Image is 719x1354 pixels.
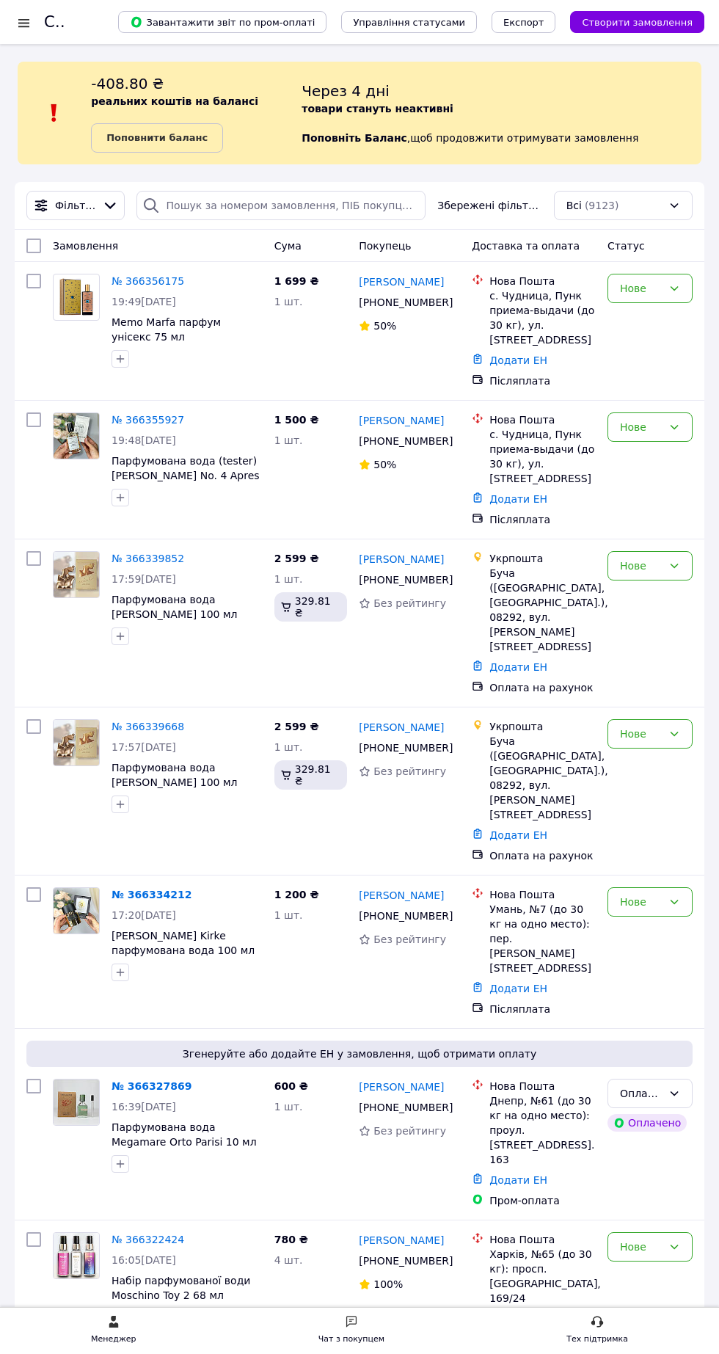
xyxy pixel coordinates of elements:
span: 16:05[DATE] [112,1254,176,1266]
div: Укрпошта [489,719,596,734]
div: Харків, №65 (до 30 кг): просп. [GEOGRAPHIC_DATA], 169/24 [489,1247,596,1306]
div: Оплачено [620,1085,663,1102]
span: 16:39[DATE] [112,1101,176,1113]
a: Додати ЕН [489,829,547,841]
div: [PHONE_NUMBER] [356,1251,449,1271]
button: Створити замовлення [570,11,704,33]
a: Фото товару [53,1079,100,1126]
span: 1 шт. [274,434,303,446]
span: Memo Marfa парфум унісекс 75 мл [112,316,221,343]
a: Парфумована вода (tester) [PERSON_NAME] No. 4 Apres l'Amour 100 мл [112,455,260,496]
a: № 366334212 [112,889,191,900]
div: Нова Пошта [489,412,596,427]
span: 17:57[DATE] [112,741,176,753]
a: Створити замовлення [555,15,704,27]
a: Фото товару [53,1232,100,1279]
div: Пром-оплата [489,1193,596,1208]
div: Оплата на рахунок [489,848,596,863]
span: Всі [566,198,582,213]
span: Згенеруйте або додайте ЕН у замовлення, щоб отримати оплату [32,1047,687,1061]
span: 17:59[DATE] [112,573,176,585]
span: Покупець [359,240,411,252]
a: Додати ЕН [489,983,547,994]
span: 2 599 ₴ [274,721,319,732]
span: Без рейтингу [373,765,446,777]
a: № 366355927 [112,414,184,426]
div: Нова Пошта [489,887,596,902]
a: [PERSON_NAME] [359,552,444,567]
a: Додати ЕН [489,661,547,673]
a: [PERSON_NAME] [359,413,444,428]
span: Створити замовлення [582,17,693,28]
div: [PHONE_NUMBER] [356,569,449,590]
div: 329.81 ₴ [274,760,348,790]
span: 1 500 ₴ [274,414,319,426]
span: 50% [373,320,396,332]
div: Нове [620,1239,663,1255]
div: Нова Пошта [489,274,596,288]
b: реальних коштів на балансі [91,95,258,107]
img: Фото товару [54,277,99,318]
b: Поповніть Баланс [302,132,407,144]
span: 100% [373,1278,403,1290]
a: Фото товару [53,274,100,321]
span: Без рейтингу [373,1125,446,1137]
a: [PERSON_NAME] Kirke парфумована вода 100 мл [112,930,255,956]
span: Управління статусами [353,17,465,28]
span: Фільтри [55,198,96,213]
div: Укрпошта [489,551,596,566]
div: Чат з покупцем [318,1332,384,1347]
h1: Список замовлень [44,13,193,31]
a: Додати ЕН [489,354,547,366]
a: [PERSON_NAME] [359,1233,444,1248]
a: Фото товару [53,412,100,459]
span: Збережені фільтри: [437,198,541,213]
span: 780 ₴ [274,1234,308,1245]
span: 50% [373,459,396,470]
span: Статус [607,240,645,252]
span: Через 4 дні [302,82,390,100]
span: 1 699 ₴ [274,275,319,287]
div: Нове [620,894,663,910]
span: Набір парфумованої води Moschino Toy 2 68 мл [112,1275,250,1301]
div: [PHONE_NUMBER] [356,431,449,451]
span: 4 шт. [274,1254,303,1266]
div: [PHONE_NUMBER] [356,292,449,313]
div: Післяплата [489,374,596,388]
a: Додати ЕН [489,1174,547,1186]
span: Експорт [503,17,544,28]
span: 1 шт. [274,909,303,921]
div: Нове [620,726,663,742]
b: Поповнити баланс [106,132,208,143]
a: № 366339852 [112,553,184,564]
span: -408.80 ₴ [91,75,164,92]
div: с. Чудница, Пунк приема-выдачи (до 30 кг), ул. [STREET_ADDRESS] [489,288,596,347]
div: Нове [620,280,663,296]
span: Cума [274,240,302,252]
div: Буча ([GEOGRAPHIC_DATA], [GEOGRAPHIC_DATA].), 08292, вул. [PERSON_NAME][STREET_ADDRESS] [489,566,596,654]
span: 1 шт. [274,573,303,585]
img: Фото товару [54,720,99,765]
span: Завантажити звіт по пром-оплаті [130,15,315,29]
div: 329.81 ₴ [274,592,348,622]
button: Завантажити звіт по пром-оплаті [118,11,326,33]
img: Фото товару [54,1080,99,1125]
img: Фото товару [54,552,99,597]
span: Без рейтингу [373,597,446,609]
a: Поповнити баланс [91,123,223,153]
div: , щоб продовжити отримувати замовлення [302,73,701,153]
div: Нове [620,558,663,574]
div: [PHONE_NUMBER] [356,906,449,926]
a: Парфумована вода [PERSON_NAME] 100 мл [112,762,237,788]
div: Післяплата [489,512,596,527]
span: Парфумована вода Megamare Orto Parisi 10 мл пробник [112,1121,257,1162]
div: [PHONE_NUMBER] [356,1097,449,1118]
span: 19:49[DATE] [112,296,176,307]
a: № 366339668 [112,721,184,732]
span: Парфумована вода [PERSON_NAME] 100 мл [112,594,237,620]
img: Фото товару [54,413,99,459]
button: Управління статусами [341,11,477,33]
